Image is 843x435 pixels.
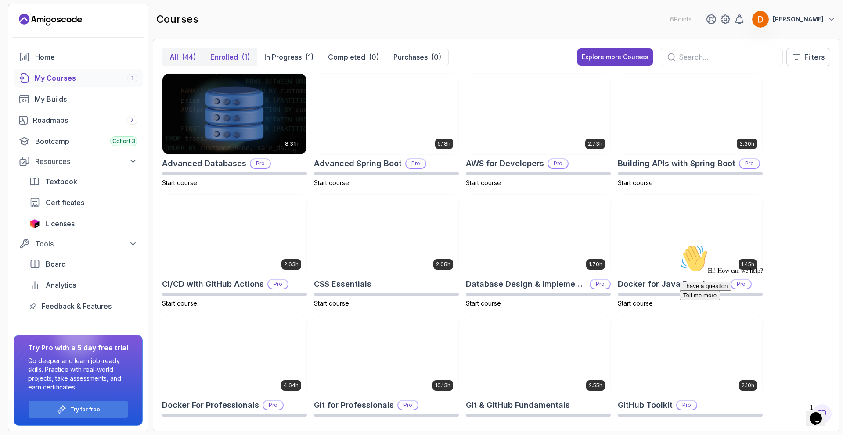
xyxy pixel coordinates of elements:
[210,52,238,62] p: Enrolled
[431,52,441,62] div: (0)
[130,117,134,124] span: 7
[305,52,313,62] div: (1)
[618,74,762,154] img: Building APIs with Spring Boot card
[162,399,259,411] h2: Docker For Professionals
[70,406,100,413] a: Try for free
[589,382,602,389] p: 2.55h
[35,136,137,146] div: Bootcamp
[618,179,653,186] span: Start course
[670,15,692,24] p: 6 Points
[162,315,306,396] img: Docker For Professionals card
[24,255,143,273] a: board
[314,157,402,170] h2: Advanced Spring Boot
[14,48,143,66] a: home
[740,159,759,168] p: Pro
[241,52,250,62] div: (1)
[14,111,143,129] a: roadmaps
[618,278,727,290] h2: Docker for Java Developers
[162,195,306,275] img: CI/CD with GitHub Actions card
[314,74,458,154] img: Advanced Spring Boot card
[321,48,386,66] button: Completed(0)
[19,13,82,27] a: Landing page
[618,195,762,275] img: Docker for Java Developers card
[314,195,458,275] img: CSS Essentials card
[676,241,834,396] iframe: chat widget
[46,280,76,290] span: Analytics
[284,382,299,389] p: 4.64h
[577,48,653,66] a: Explore more Courses
[203,48,257,66] button: Enrolled(1)
[14,132,143,150] a: bootcamp
[4,40,55,50] button: I have a question
[162,48,203,66] button: All(44)
[582,53,648,61] div: Explore more Courses
[591,280,610,289] p: Pro
[33,115,137,125] div: Roadmaps
[588,140,602,147] p: 2.73h
[4,26,87,33] span: Hi! How can we help?
[369,52,379,62] div: (0)
[618,399,673,411] h2: GitHub Toolkit
[677,401,696,410] p: Pro
[257,48,321,66] button: In Progress(1)
[162,278,264,290] h2: CI/CD with GitHub Actions
[466,278,586,290] h2: Database Design & Implementation
[314,399,394,411] h2: Git for Professionals
[393,52,428,62] p: Purchases
[618,300,653,307] span: Start course
[328,52,365,62] p: Completed
[589,261,602,268] p: 1.70h
[438,140,450,147] p: 5.18h
[264,52,302,62] p: In Progress
[786,48,830,66] button: Filters
[752,11,836,28] button: user profile image[PERSON_NAME]
[14,236,143,252] button: Tools
[263,401,283,410] p: Pro
[773,15,824,24] p: [PERSON_NAME]
[14,90,143,108] a: builds
[806,400,834,426] iframe: chat widget
[162,157,246,170] h2: Advanced Databases
[35,94,137,104] div: My Builds
[162,421,197,428] span: Start course
[35,52,137,62] div: Home
[29,219,40,228] img: jetbrains icon
[314,315,458,396] img: Git for Professionals card
[46,259,66,269] span: Board
[466,421,501,428] span: Start course
[156,12,198,26] h2: courses
[24,215,143,232] a: licenses
[314,179,349,186] span: Start course
[466,195,610,275] img: Database Design & Implementation card
[466,74,610,154] img: AWS for Developers card
[169,52,178,62] p: All
[45,218,75,229] span: Licenses
[284,261,299,268] p: 2.63h
[24,276,143,294] a: analytics
[314,300,349,307] span: Start course
[386,48,448,66] button: Purchases(0)
[804,52,825,62] p: Filters
[24,194,143,211] a: certificates
[466,300,501,307] span: Start course
[406,159,425,168] p: Pro
[436,261,450,268] p: 2.08h
[35,239,137,249] div: Tools
[548,159,568,168] p: Pro
[739,140,754,147] p: 3.30h
[4,4,162,59] div: 👋Hi! How can we help?I have a questionTell me more
[398,401,418,410] p: Pro
[42,301,112,311] span: Feedback & Features
[45,176,77,187] span: Textbook
[131,75,133,82] span: 1
[268,280,288,289] p: Pro
[4,4,32,32] img: :wave:
[466,315,610,396] img: Git & GitHub Fundamentals card
[752,11,769,28] img: user profile image
[679,52,775,62] input: Search...
[28,357,128,392] p: Go deeper and learn job-ready skills. Practice with real-world projects, take assessments, and ea...
[618,421,653,428] span: Start course
[14,69,143,87] a: courses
